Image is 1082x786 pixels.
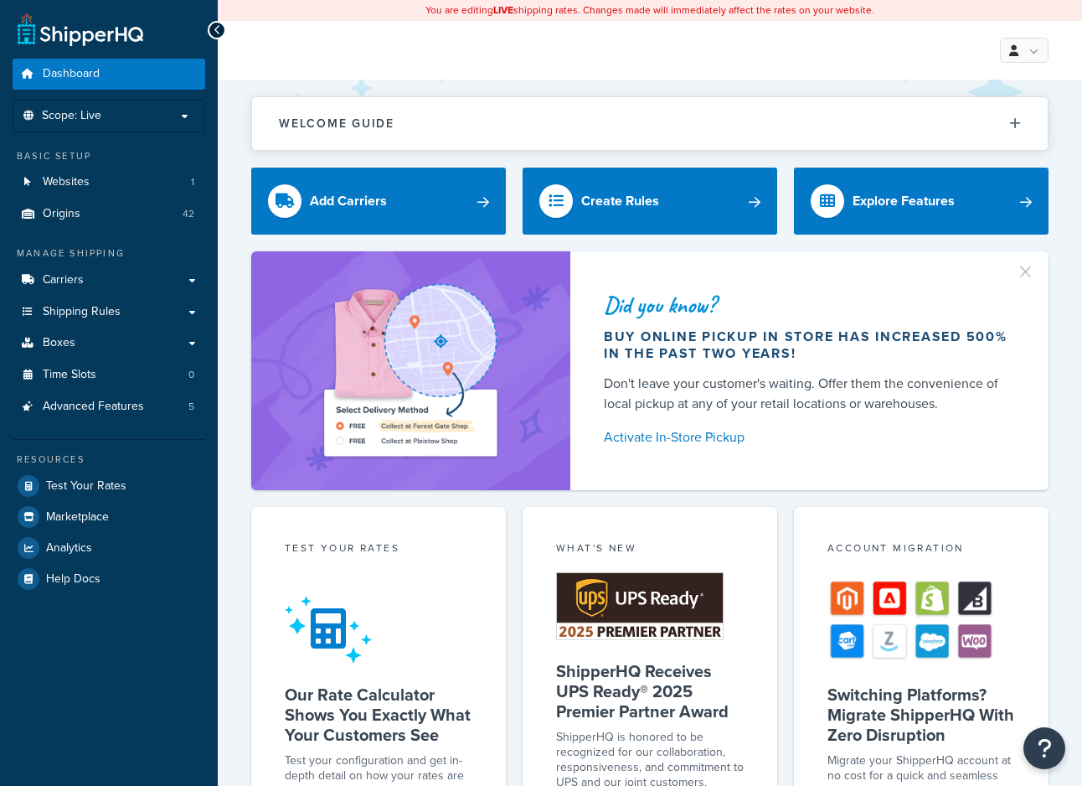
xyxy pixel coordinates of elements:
span: Shipping Rules [43,305,121,319]
li: Advanced Features [13,391,205,422]
a: Help Docs [13,564,205,594]
a: Create Rules [523,168,777,235]
span: Test Your Rates [46,479,126,494]
div: Create Rules [581,189,659,213]
img: ad-shirt-map-b0359fc47e01cab431d101c4b569394f6a03f54285957d908178d52f29eb9668.png [285,277,536,465]
span: 5 [188,400,194,414]
div: Account Migration [827,540,1015,560]
span: Help Docs [46,572,100,587]
b: LIVE [493,3,513,18]
a: Test Your Rates [13,471,205,501]
span: Advanced Features [43,400,144,414]
a: Analytics [13,533,205,563]
button: Welcome Guide [252,97,1048,150]
div: Basic Setup [13,149,205,163]
a: Marketplace [13,502,205,532]
a: Advanced Features5 [13,391,205,422]
span: Websites [43,175,90,189]
div: Resources [13,452,205,467]
span: Analytics [46,541,92,556]
span: Time Slots [43,368,96,382]
a: Add Carriers [251,168,506,235]
h5: Our Rate Calculator Shows You Exactly What Your Customers See [285,685,472,745]
span: Dashboard [43,67,100,81]
span: Origins [43,207,80,221]
li: Origins [13,199,205,230]
div: Did you know? [604,293,1008,317]
h5: Switching Platforms? Migrate ShipperHQ With Zero Disruption [827,685,1015,745]
li: Websites [13,167,205,198]
span: Scope: Live [42,109,101,123]
span: 1 [191,175,194,189]
span: 42 [183,207,194,221]
a: Shipping Rules [13,297,205,328]
div: Explore Features [853,189,955,213]
div: Add Carriers [310,189,387,213]
span: Marketplace [46,510,109,525]
a: Activate In-Store Pickup [604,426,1008,449]
a: Dashboard [13,59,205,90]
a: Carriers [13,265,205,296]
div: Don't leave your customer's waiting. Offer them the convenience of local pickup at any of your re... [604,374,1008,414]
div: Manage Shipping [13,246,205,261]
a: Time Slots0 [13,359,205,390]
a: Websites1 [13,167,205,198]
span: 0 [188,368,194,382]
div: Buy online pickup in store has increased 500% in the past two years! [604,328,1008,362]
a: Origins42 [13,199,205,230]
li: Time Slots [13,359,205,390]
button: Open Resource Center [1023,727,1065,769]
div: What's New [556,540,744,560]
span: Boxes [43,336,75,350]
h5: ShipperHQ Receives UPS Ready® 2025 Premier Partner Award [556,661,744,721]
a: Explore Features [794,168,1049,235]
div: Test your rates [285,540,472,560]
a: Boxes [13,328,205,359]
h2: Welcome Guide [279,117,394,130]
span: Carriers [43,273,84,287]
